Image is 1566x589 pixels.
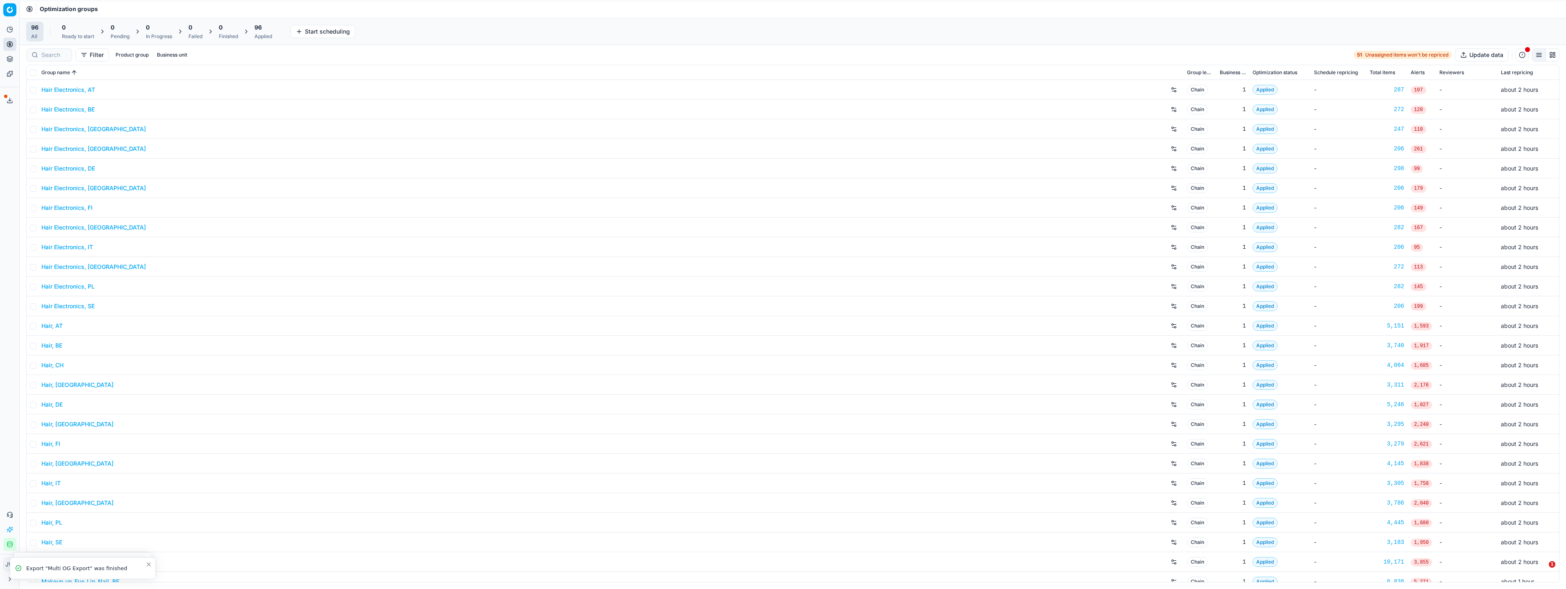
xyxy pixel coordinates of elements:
[1311,493,1366,513] td: -
[1439,69,1464,76] span: Reviewers
[40,5,98,13] span: Optimization groups
[1411,263,1426,271] span: 113
[41,302,95,310] a: Hair Electronics, SE
[1220,558,1246,566] div: 1
[1220,578,1246,586] div: 1
[1436,159,1498,178] td: -
[1220,282,1246,291] div: 1
[1436,257,1498,277] td: -
[1220,479,1246,487] div: 1
[1187,557,1208,567] span: Chain
[1220,302,1246,310] div: 1
[62,23,66,32] span: 0
[1436,139,1498,159] td: -
[1370,204,1404,212] a: 206
[1549,561,1555,568] span: 1
[75,48,109,61] button: Filter
[1370,86,1404,94] a: 287
[1501,519,1538,526] span: about 2 hours
[41,204,93,212] a: Hair Electronics, FI
[1253,577,1278,587] span: Applied
[1311,139,1366,159] td: -
[1370,381,1404,389] div: 3,311
[1187,537,1208,547] span: Chain
[1411,106,1426,114] span: 120
[1253,380,1278,390] span: Applied
[1370,538,1404,546] div: 3,183
[1253,203,1278,213] span: Applied
[1220,322,1246,330] div: 1
[1436,119,1498,139] td: -
[41,51,67,59] input: Search
[1411,440,1432,448] span: 2,621
[1436,277,1498,296] td: -
[1501,558,1538,565] span: about 2 hours
[1370,223,1404,232] a: 282
[4,558,16,571] span: JW
[41,263,146,271] a: Hair Electronics, [GEOGRAPHIC_DATA]
[1411,578,1432,586] span: 5,271
[1411,204,1426,212] span: 149
[1370,519,1404,527] a: 4,445
[219,33,238,40] div: Finished
[1311,473,1366,493] td: -
[26,564,145,573] div: Export "Multi OG Export" was finished
[1311,277,1366,296] td: -
[1370,459,1404,468] a: 4,145
[1311,513,1366,532] td: -
[1370,145,1404,153] a: 206
[1253,478,1278,488] span: Applied
[1311,395,1366,414] td: -
[188,33,202,40] div: Failed
[1220,420,1246,428] div: 1
[1436,552,1498,572] td: -
[1411,125,1426,134] span: 110
[1187,439,1208,449] span: Chain
[1411,69,1425,76] span: Alerts
[1253,341,1278,350] span: Applied
[1411,322,1432,330] span: 1,593
[41,282,95,291] a: Hair Electronics, PL
[1436,532,1498,552] td: -
[1253,459,1278,468] span: Applied
[1411,224,1426,232] span: 167
[1501,401,1538,408] span: about 2 hours
[1501,224,1538,231] span: about 2 hours
[1370,125,1404,133] a: 247
[188,23,192,32] span: 0
[1311,237,1366,257] td: -
[1253,183,1278,193] span: Applied
[1311,119,1366,139] td: -
[1311,454,1366,473] td: -
[1501,86,1538,93] span: about 2 hours
[1411,401,1432,409] span: 1,027
[1311,355,1366,375] td: -
[41,243,93,251] a: Hair Electronics, IT
[1187,282,1208,291] span: Chain
[1370,243,1404,251] div: 206
[1253,439,1278,449] span: Applied
[41,400,63,409] a: Hair, DE
[1370,184,1404,192] div: 206
[1370,341,1404,350] div: 3,740
[41,105,95,114] a: Hair Electronics, BE
[1411,499,1432,507] span: 2,040
[254,33,272,40] div: Applied
[1311,434,1366,454] td: -
[1311,552,1366,572] td: -
[1411,460,1432,468] span: 1,838
[1436,296,1498,316] td: -
[1311,336,1366,355] td: -
[1370,558,1404,566] a: 10,171
[1370,164,1404,173] a: 298
[41,499,113,507] a: Hair, [GEOGRAPHIC_DATA]
[41,145,146,153] a: Hair Electronics, [GEOGRAPHIC_DATA]
[1411,145,1426,153] span: 261
[1436,513,1498,532] td: -
[1311,218,1366,237] td: -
